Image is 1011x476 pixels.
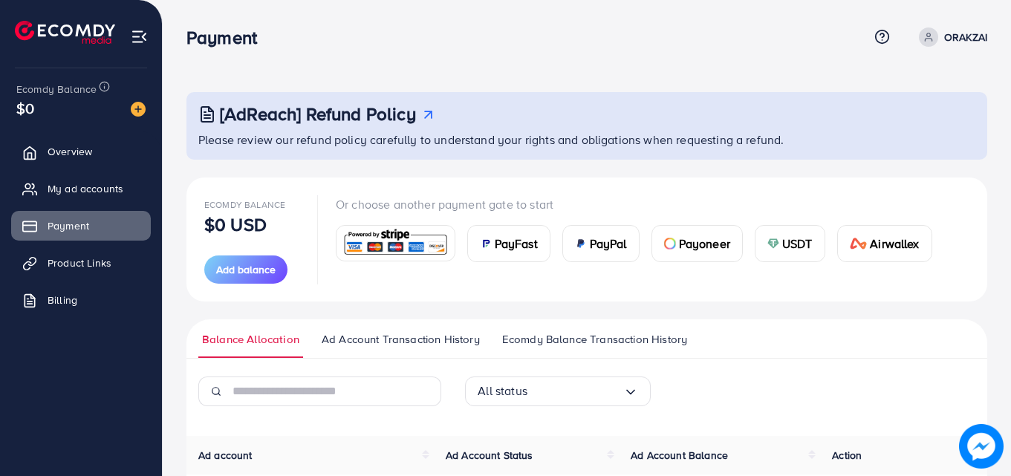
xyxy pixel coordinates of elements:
[755,225,825,262] a: cardUSDT
[837,225,932,262] a: cardAirwallex
[562,225,640,262] a: cardPayPal
[186,27,269,48] h3: Payment
[48,293,77,307] span: Billing
[16,97,34,119] span: $0
[11,137,151,166] a: Overview
[220,103,416,125] h3: [AdReach] Refund Policy
[336,225,455,261] a: card
[480,238,492,250] img: card
[527,379,623,402] input: Search for option
[202,331,299,348] span: Balance Allocation
[11,248,151,278] a: Product Links
[15,21,115,44] img: logo
[11,285,151,315] a: Billing
[944,28,987,46] p: ORAKZAI
[664,238,676,250] img: card
[336,195,944,213] p: Or choose another payment gate to start
[48,144,92,159] span: Overview
[590,235,627,252] span: PayPal
[322,331,480,348] span: Ad Account Transaction History
[467,225,550,262] a: cardPayFast
[204,215,267,233] p: $0 USD
[465,376,651,406] div: Search for option
[16,82,97,97] span: Ecomdy Balance
[446,448,533,463] span: Ad Account Status
[11,174,151,203] a: My ad accounts
[913,27,987,47] a: ORAKZAI
[48,181,123,196] span: My ad accounts
[651,225,743,262] a: cardPayoneer
[204,255,287,284] button: Add balance
[478,379,527,402] span: All status
[48,218,89,233] span: Payment
[870,235,919,252] span: Airwallex
[341,227,450,259] img: card
[131,102,146,117] img: image
[131,28,148,45] img: menu
[198,131,978,149] p: Please review our refund policy carefully to understand your rights and obligations when requesti...
[631,448,728,463] span: Ad Account Balance
[502,331,687,348] span: Ecomdy Balance Transaction History
[11,211,151,241] a: Payment
[679,235,730,252] span: Payoneer
[48,255,111,270] span: Product Links
[198,448,253,463] span: Ad account
[767,238,779,250] img: card
[204,198,285,211] span: Ecomdy Balance
[832,448,862,463] span: Action
[850,238,868,250] img: card
[782,235,813,252] span: USDT
[216,262,276,277] span: Add balance
[575,238,587,250] img: card
[961,426,1002,467] img: image
[495,235,538,252] span: PayFast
